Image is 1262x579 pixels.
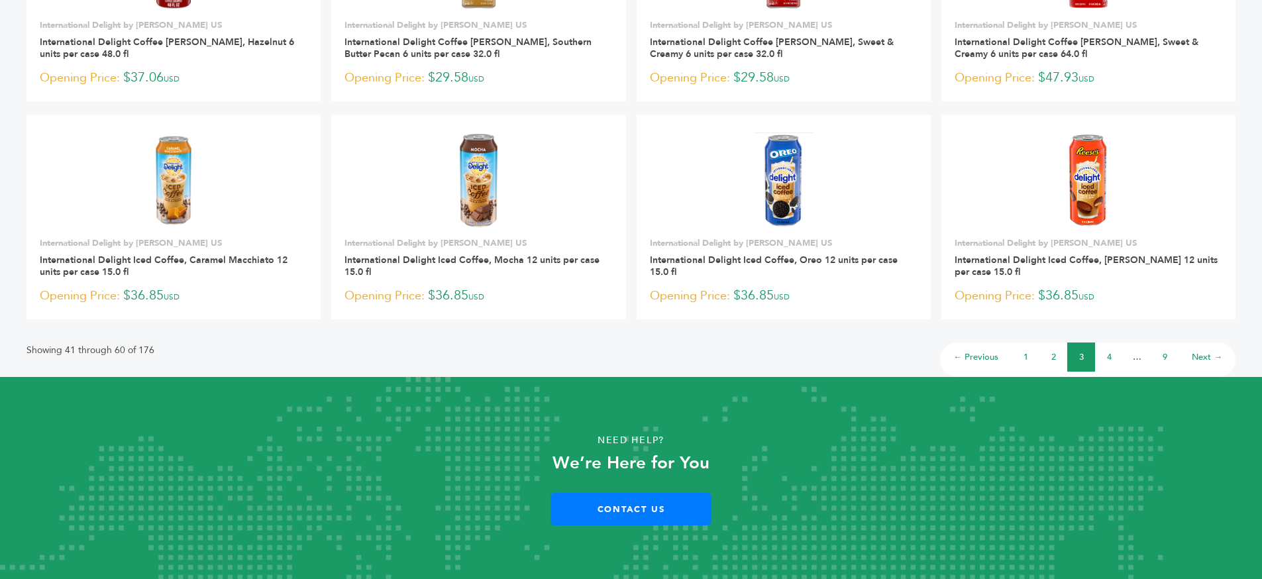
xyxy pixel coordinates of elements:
a: 9 [1163,351,1167,363]
p: $36.85 [40,286,307,306]
p: $36.85 [344,286,612,306]
a: International Delight Coffee [PERSON_NAME], Sweet & Creamy 6 units per case 32.0 fl [650,36,894,60]
img: International Delight Iced Coffee, Mocha 12 units per case 15.0 fl [431,132,527,229]
a: International Delight Iced Coffee, Oreo 12 units per case 15.0 fl [650,254,898,278]
a: 2 [1051,351,1056,363]
p: $29.58 [650,68,918,88]
p: $36.85 [650,286,918,306]
span: USD [1078,74,1094,84]
span: USD [774,74,790,84]
a: International Delight Iced Coffee, Mocha 12 units per case 15.0 fl [344,254,600,278]
p: $37.06 [40,68,307,88]
span: USD [1078,291,1094,302]
p: International Delight by [PERSON_NAME] US [40,237,307,249]
p: International Delight by [PERSON_NAME] US [650,237,918,249]
span: USD [468,291,484,302]
p: $29.58 [344,68,612,88]
img: International Delight Iced Coffee, Oreo 12 units per case 15.0 fl [754,132,814,228]
p: International Delight by [PERSON_NAME] US [344,19,612,31]
li: … [1123,342,1151,372]
p: International Delight by [PERSON_NAME] US [955,19,1222,31]
a: 3 [1079,351,1084,363]
a: International Delight Coffee [PERSON_NAME], Sweet & Creamy 6 units per case 64.0 fl [955,36,1198,60]
span: USD [468,74,484,84]
a: International Delight Coffee [PERSON_NAME], Southern Butter Pecan 6 units per case 32.0 fl [344,36,592,60]
span: Opening Price: [650,69,730,87]
a: ← Previous [953,351,998,363]
p: $36.85 [955,286,1222,306]
img: International Delight Iced Coffee, Reese's 12 units per case 15.0 fl [1060,132,1116,228]
span: Opening Price: [955,69,1035,87]
a: International Delight Iced Coffee, Caramel Macchiato 12 units per case 15.0 fl [40,254,288,278]
span: Opening Price: [344,287,425,305]
span: Opening Price: [955,287,1035,305]
a: Contact Us [551,493,711,525]
span: Opening Price: [344,69,425,87]
p: $47.93 [955,68,1222,88]
p: International Delight by [PERSON_NAME] US [650,19,918,31]
a: 4 [1107,351,1112,363]
p: Need Help? [63,431,1199,450]
p: International Delight by [PERSON_NAME] US [344,237,612,249]
p: International Delight by [PERSON_NAME] US [40,19,307,31]
p: International Delight by [PERSON_NAME] US [955,237,1222,249]
span: Opening Price: [40,69,120,87]
span: USD [774,291,790,302]
p: Showing 41 through 60 of 176 [26,342,154,358]
a: Next → [1192,351,1222,363]
a: 1 [1024,351,1028,363]
span: USD [164,74,180,84]
a: International Delight Coffee [PERSON_NAME], Hazelnut 6 units per case 48.0 fl [40,36,294,60]
img: International Delight Iced Coffee, Caramel Macchiato 12 units per case 15.0 fl [126,132,222,229]
span: USD [164,291,180,302]
strong: We’re Here for You [552,451,710,475]
a: International Delight Iced Coffee, [PERSON_NAME] 12 units per case 15.0 fl [955,254,1218,278]
span: Opening Price: [650,287,730,305]
span: Opening Price: [40,287,120,305]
